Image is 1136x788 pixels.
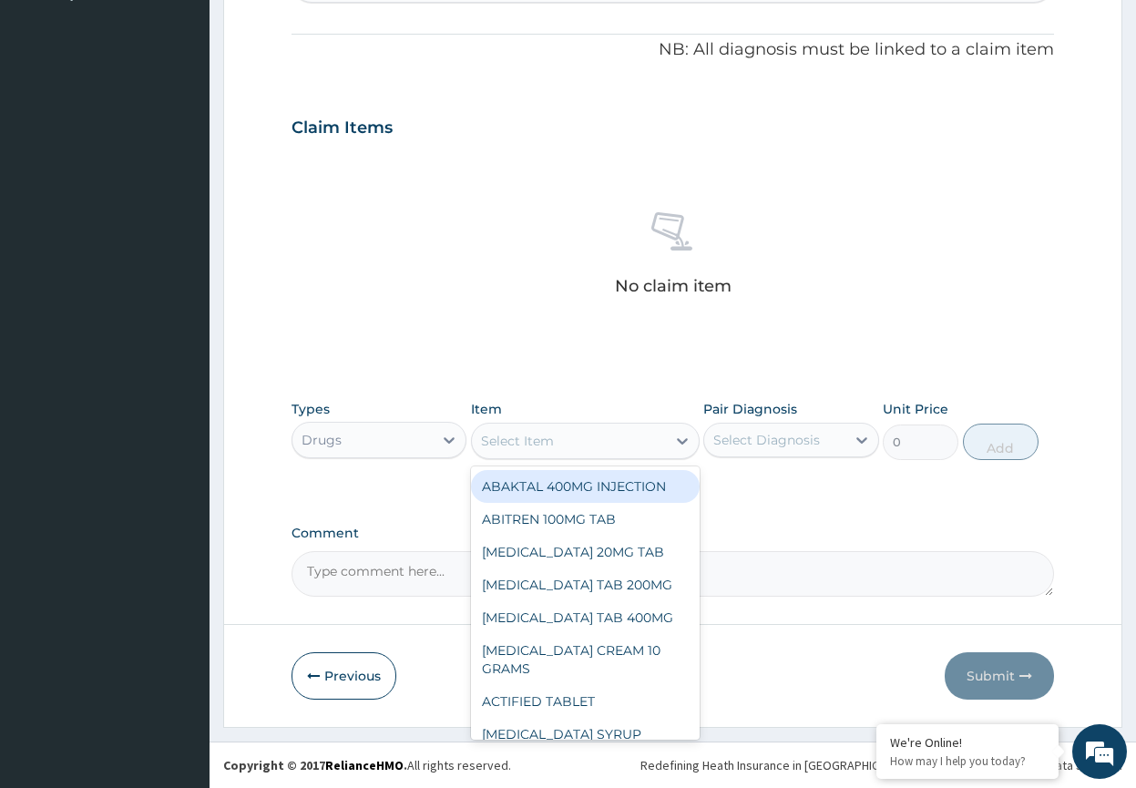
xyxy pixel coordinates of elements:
img: d_794563401_company_1708531726252_794563401 [34,91,74,137]
div: Select Item [481,432,554,450]
div: Redefining Heath Insurance in [GEOGRAPHIC_DATA] using Telemedicine and Data Science! [640,756,1122,774]
a: RelianceHMO [325,757,404,773]
div: [MEDICAL_DATA] TAB 400MG [471,601,700,634]
div: Chat with us now [95,102,306,126]
span: We're online! [106,230,251,414]
footer: All rights reserved. [210,742,1136,788]
div: We're Online! [890,734,1045,751]
div: ACTIFIED TABLET [471,685,700,718]
strong: Copyright © 2017 . [223,757,407,773]
label: Comment [292,526,1054,541]
div: [MEDICAL_DATA] 20MG TAB [471,536,700,568]
div: Minimize live chat window [299,9,343,53]
h3: Claim Items [292,118,393,138]
p: NB: All diagnosis must be linked to a claim item [292,38,1054,62]
label: Item [471,400,502,418]
button: Add [963,424,1039,460]
div: [MEDICAL_DATA] SYRUP [471,718,700,751]
div: Drugs [302,431,342,449]
label: Pair Diagnosis [703,400,797,418]
button: Previous [292,652,396,700]
div: [MEDICAL_DATA] TAB 200MG [471,568,700,601]
div: ABITREN 100MG TAB [471,503,700,536]
label: Unit Price [883,400,948,418]
p: No claim item [615,277,732,295]
div: Select Diagnosis [713,431,820,449]
textarea: Type your message and hit 'Enter' [9,497,347,561]
label: Types [292,402,330,417]
div: ABAKTAL 400MG INJECTION [471,470,700,503]
div: [MEDICAL_DATA] CREAM 10 GRAMS [471,634,700,685]
button: Submit [945,652,1054,700]
p: How may I help you today? [890,753,1045,769]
